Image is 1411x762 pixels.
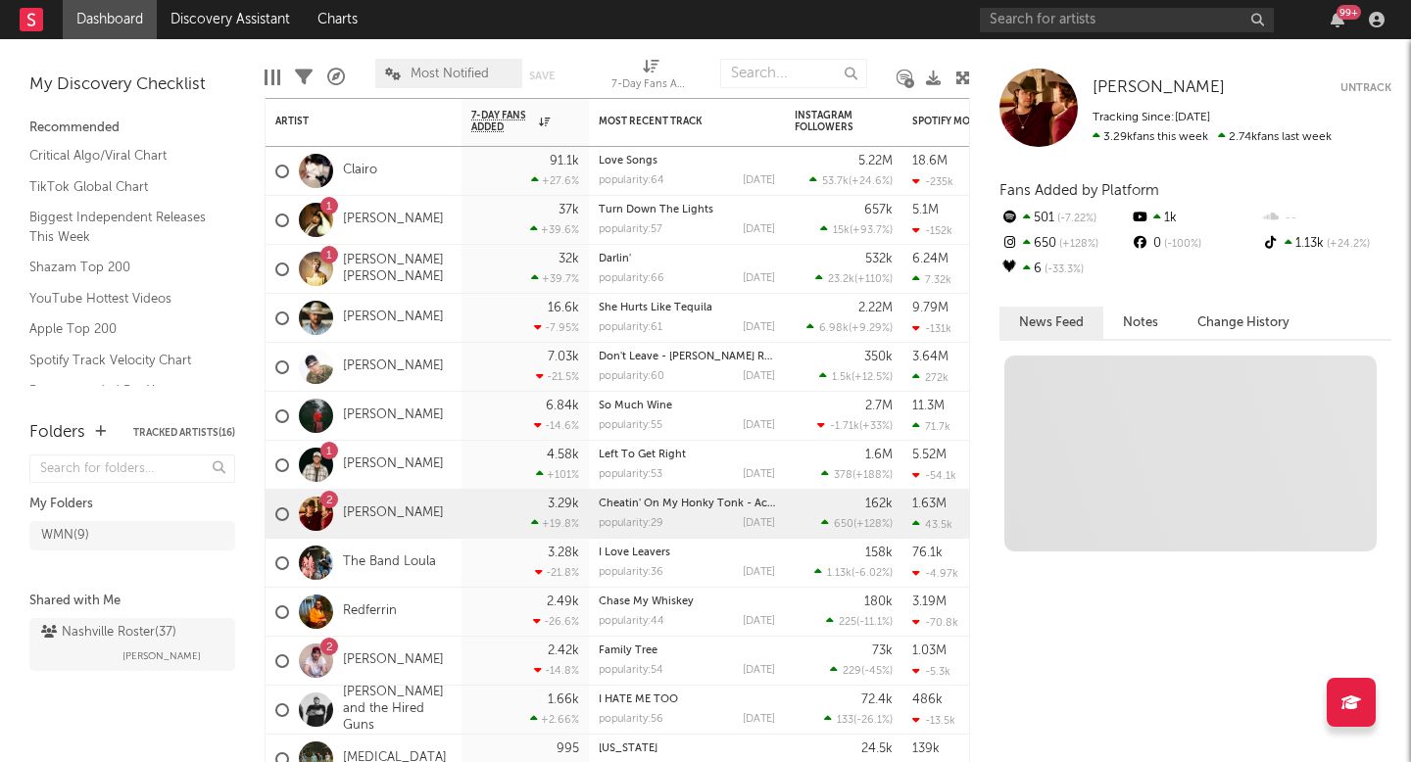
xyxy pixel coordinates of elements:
div: +101 % [536,468,579,481]
div: 1.63M [912,498,947,510]
span: 2.74k fans last week [1093,131,1332,143]
div: [DATE] [743,469,775,480]
div: +39.6 % [530,223,579,236]
div: 162k [865,498,893,510]
span: -26.1 % [856,715,890,726]
div: Most Recent Track [599,116,746,127]
a: Chase My Whiskey [599,596,694,607]
div: ( ) [820,223,893,236]
div: 7.32k [912,273,951,286]
button: News Feed [999,307,1103,339]
a: [US_STATE] [599,743,657,754]
div: popularity: 44 [599,616,664,627]
span: 133 [837,715,853,726]
div: 32k [559,253,579,265]
div: 158k [865,547,893,559]
button: Notes [1103,307,1178,339]
div: 5.52M [912,449,947,461]
span: 15k [833,225,850,236]
div: Chase My Whiskey [599,596,775,607]
div: WMN ( 9 ) [41,524,89,548]
span: 7-Day Fans Added [471,110,534,133]
div: [DATE] [743,273,775,284]
div: 3.29k [548,498,579,510]
a: Nashville Roster(37)[PERSON_NAME] [29,618,235,671]
div: -21.5 % [536,370,579,383]
div: My Folders [29,493,235,516]
span: -1.71k [830,421,859,432]
div: popularity: 60 [599,371,664,382]
div: Nashville Roster ( 37 ) [41,621,176,644]
span: 1.13k [827,568,851,579]
span: 53.7k [822,176,849,187]
span: 229 [843,666,861,677]
div: [DATE] [743,371,775,382]
div: [DATE] [743,322,775,333]
a: Clairo [343,163,377,179]
a: Turn Down The Lights [599,205,713,215]
a: I Love Leavers [599,548,670,558]
div: 2.42k [548,644,579,657]
span: 6.98k [819,323,849,334]
input: Search... [720,59,867,88]
div: 18.6M [912,155,948,167]
div: ( ) [814,566,893,579]
a: [PERSON_NAME] [343,358,444,375]
a: Apple Top 200 [29,318,216,340]
a: TikTok Global Chart [29,176,216,198]
div: 1.6M [865,449,893,461]
div: Virginia [599,743,775,754]
div: 71.7k [912,420,950,433]
div: 1k [1130,206,1260,231]
a: Shazam Top 200 [29,257,216,278]
a: Cheatin' On My Honky Tonk - Acoustic [599,499,799,509]
div: Don't Leave - Jolene Remix [599,352,775,362]
a: Darlin' [599,254,631,264]
button: 99+ [1331,12,1344,27]
div: Edit Columns [265,49,280,106]
div: 486k [912,693,943,706]
div: popularity: 53 [599,469,662,480]
div: She Hurts Like Tequila [599,303,775,313]
div: 4.58k [547,449,579,461]
div: 272k [912,371,949,384]
div: 532k [865,253,893,265]
div: popularity: 61 [599,322,662,333]
div: Spotify Monthly Listeners [912,116,1059,127]
div: -70.8k [912,616,958,629]
div: 73k [872,644,893,657]
a: Family Tree [599,645,657,656]
div: 7-Day Fans Added (7-Day Fans Added) [611,49,690,106]
div: 1.13k [1261,231,1391,257]
div: [DATE] [743,616,775,627]
a: [PERSON_NAME] [343,310,444,326]
div: 24.5k [861,742,893,755]
div: -21.8 % [535,566,579,579]
div: 99 + [1337,5,1361,20]
div: 72.4k [861,693,893,706]
span: 225 [839,617,856,628]
div: ( ) [817,419,893,432]
div: So Much Wine [599,401,775,411]
div: [DATE] [743,567,775,578]
div: popularity: 55 [599,420,662,431]
span: Most Notified [411,68,489,80]
div: popularity: 29 [599,518,663,529]
a: [PERSON_NAME] [343,212,444,228]
div: 657k [864,204,893,216]
span: Tracking Since: [DATE] [1093,112,1210,123]
a: She Hurts Like Tequila [599,303,712,313]
div: +19.8 % [531,517,579,530]
div: Turn Down The Lights [599,205,775,215]
span: [PERSON_NAME] [122,644,201,668]
div: 6.24M [912,253,949,265]
a: Redferrin [343,603,397,620]
div: A&R Pipeline [327,49,345,106]
span: -7.22 % [1054,214,1096,224]
div: -14.8 % [534,664,579,677]
div: Left To Get Right [599,450,775,460]
div: My Discovery Checklist [29,73,235,97]
div: Love Songs [599,156,775,167]
div: popularity: 56 [599,714,663,725]
a: WMN(9) [29,521,235,550]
